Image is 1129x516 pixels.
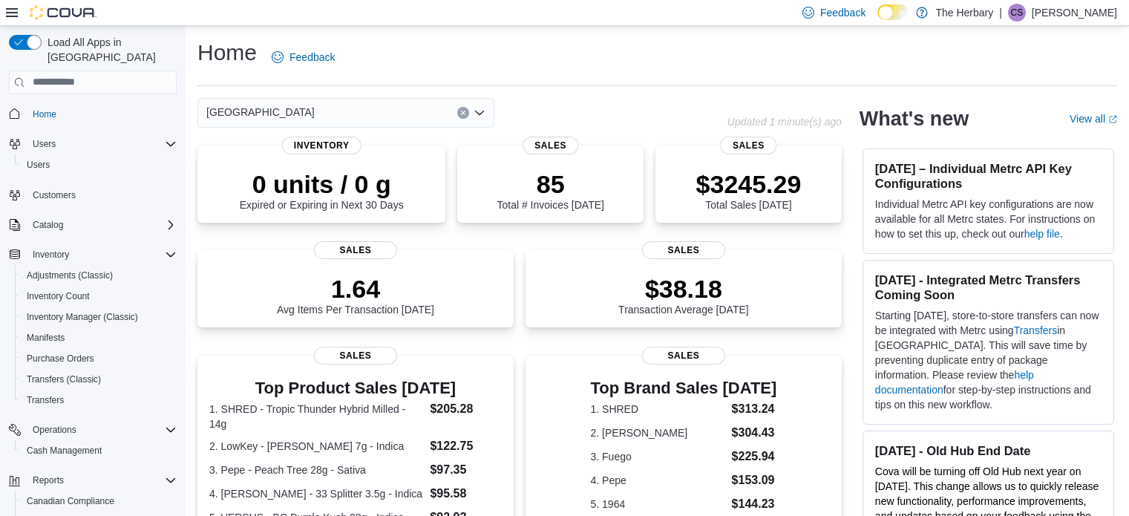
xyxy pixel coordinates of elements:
[27,421,82,439] button: Operations
[27,159,50,171] span: Users
[15,265,183,286] button: Adjustments (Classic)
[33,189,76,201] span: Customers
[877,20,878,21] span: Dark Mode
[430,485,501,503] dd: $95.58
[875,161,1102,191] h3: [DATE] – Individual Metrc API Key Configurations
[3,419,183,440] button: Operations
[15,369,183,390] button: Transfers (Classic)
[721,137,776,154] span: Sales
[591,473,726,488] dt: 4. Pepe
[21,391,177,409] span: Transfers
[209,486,424,501] dt: 4. [PERSON_NAME] - 33 Splitter 3.5g - Indica
[820,5,865,20] span: Feedback
[27,495,114,507] span: Canadian Compliance
[27,216,69,234] button: Catalog
[21,308,177,326] span: Inventory Manager (Classic)
[21,156,56,174] a: Users
[1011,4,1024,22] span: CS
[875,272,1102,302] h3: [DATE] - Integrated Metrc Transfers Coming Soon
[474,107,485,119] button: Open list of options
[591,449,726,464] dt: 3. Fuego
[21,329,177,347] span: Manifests
[1108,115,1117,124] svg: External link
[240,169,404,199] p: 0 units / 0 g
[732,400,777,418] dd: $313.24
[27,353,94,365] span: Purchase Orders
[860,107,969,131] h2: What's new
[277,274,434,304] p: 1.64
[27,394,64,406] span: Transfers
[21,329,71,347] a: Manifests
[497,169,603,211] div: Total # Invoices [DATE]
[591,497,726,512] dt: 5. 1964
[875,443,1102,458] h3: [DATE] - Old Hub End Date
[27,373,101,385] span: Transfers (Classic)
[430,400,501,418] dd: $205.28
[591,402,726,417] dt: 1. SHRED
[1032,4,1117,22] p: [PERSON_NAME]
[289,50,335,65] span: Feedback
[21,370,107,388] a: Transfers (Classic)
[696,169,802,211] div: Total Sales [DATE]
[21,350,100,368] a: Purchase Orders
[497,169,603,199] p: 85
[27,135,62,153] button: Users
[877,4,909,20] input: Dark Mode
[197,38,257,68] h1: Home
[27,332,65,344] span: Manifests
[642,241,725,259] span: Sales
[21,308,144,326] a: Inventory Manager (Classic)
[727,116,842,128] p: Updated 1 minute(s) ago
[21,492,120,510] a: Canadian Compliance
[30,5,96,20] img: Cova
[27,290,90,302] span: Inventory Count
[642,347,725,365] span: Sales
[27,105,177,123] span: Home
[3,244,183,265] button: Inventory
[27,186,177,204] span: Customers
[21,267,119,284] a: Adjustments (Classic)
[33,138,56,150] span: Users
[999,4,1002,22] p: |
[21,350,177,368] span: Purchase Orders
[3,215,183,235] button: Catalog
[33,249,69,261] span: Inventory
[1024,228,1060,240] a: help file
[21,391,70,409] a: Transfers
[1070,113,1117,125] a: View allExternal link
[209,439,424,454] dt: 2. LowKey - [PERSON_NAME] 7g - Indica
[523,137,578,154] span: Sales
[935,4,993,22] p: The Herbary
[27,246,75,264] button: Inventory
[1008,4,1026,22] div: Carolyn Stona
[21,442,177,460] span: Cash Management
[314,241,397,259] span: Sales
[27,445,102,457] span: Cash Management
[27,105,62,123] a: Home
[732,471,777,489] dd: $153.09
[42,35,177,65] span: Load All Apps in [GEOGRAPHIC_DATA]
[875,369,1034,396] a: help documentation
[27,471,177,489] span: Reports
[21,287,96,305] a: Inventory Count
[591,425,726,440] dt: 2. [PERSON_NAME]
[15,154,183,175] button: Users
[875,197,1102,241] p: Individual Metrc API key configurations are now available for all Metrc states. For instructions ...
[27,421,177,439] span: Operations
[430,437,501,455] dd: $122.75
[732,495,777,513] dd: $144.23
[457,107,469,119] button: Clear input
[33,424,76,436] span: Operations
[27,311,138,323] span: Inventory Manager (Classic)
[21,267,177,284] span: Adjustments (Classic)
[696,169,802,199] p: $3245.29
[206,103,315,121] span: [GEOGRAPHIC_DATA]
[27,246,177,264] span: Inventory
[15,390,183,411] button: Transfers
[27,471,70,489] button: Reports
[3,470,183,491] button: Reports
[33,108,56,120] span: Home
[314,347,397,365] span: Sales
[732,448,777,466] dd: $225.94
[732,424,777,442] dd: $304.43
